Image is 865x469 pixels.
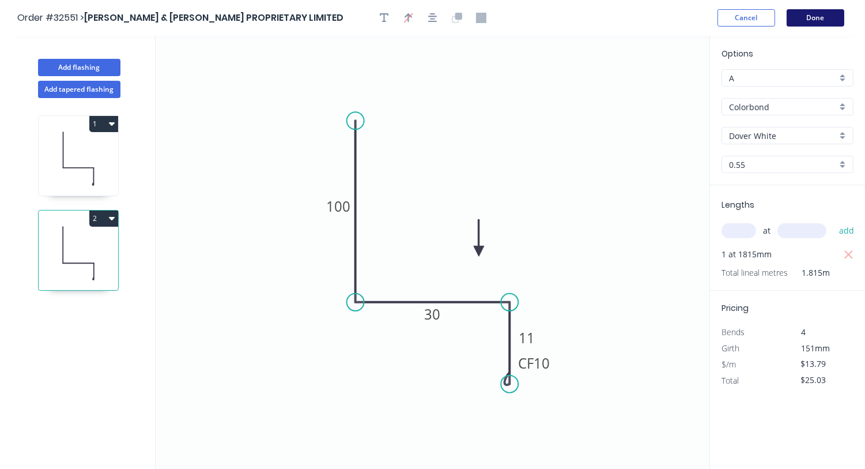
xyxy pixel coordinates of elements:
span: $/m [722,359,736,370]
span: Girth [722,343,739,354]
button: add [833,221,860,241]
input: Material [729,101,837,113]
button: Add tapered flashing [38,81,120,98]
span: at [763,223,770,239]
span: [PERSON_NAME] & [PERSON_NAME] PROPRIETARY LIMITED [84,11,343,24]
tspan: 11 [519,328,535,347]
input: Colour [729,130,837,142]
span: Bends [722,327,745,337]
span: 4 [802,327,806,337]
span: Pricing [722,302,749,314]
input: Price level [729,72,837,84]
tspan: 10 [534,354,550,373]
tspan: 100 [326,197,350,216]
button: 2 [89,211,118,227]
button: Done [787,9,844,27]
button: Cancel [717,9,775,27]
input: Thickness [729,159,837,171]
span: 151mm [802,343,830,354]
button: Add flashing [38,59,120,76]
span: Order #32551 > [17,11,84,24]
tspan: CF [518,354,534,373]
button: 1 [89,116,118,132]
span: 1 at 1815mm [722,246,772,262]
span: Total [722,375,739,386]
tspan: 30 [425,305,441,324]
span: Lengths [722,199,754,211]
span: Options [722,48,753,59]
span: 1.815m [788,265,830,281]
svg: 0 [156,36,709,469]
span: Total lineal metres [722,265,788,281]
